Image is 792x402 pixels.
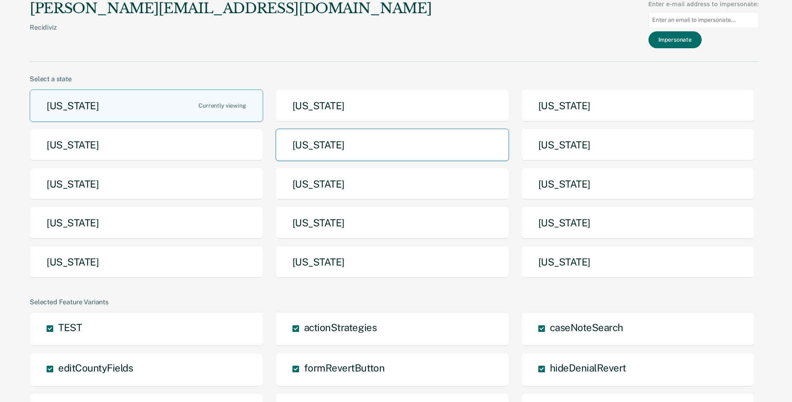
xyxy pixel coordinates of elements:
button: Impersonate [648,31,702,48]
button: [US_STATE] [30,207,263,239]
button: [US_STATE] [521,129,755,161]
button: [US_STATE] [30,168,263,200]
button: [US_STATE] [30,246,263,278]
button: [US_STATE] [521,168,755,200]
button: [US_STATE] [521,89,755,122]
button: [US_STATE] [276,89,509,122]
span: TEST [58,322,82,333]
button: [US_STATE] [276,129,509,161]
span: actionStrategies [304,322,377,333]
button: [US_STATE] [276,246,509,278]
div: Recidiviz [30,24,431,45]
div: Select a state [30,75,759,83]
button: [US_STATE] [30,129,263,161]
button: [US_STATE] [30,89,263,122]
span: caseNoteSearch [550,322,623,333]
span: formRevertButton [304,362,384,374]
button: [US_STATE] [276,207,509,239]
div: Selected Feature Variants [30,298,759,306]
input: Enter an email to impersonate... [648,12,759,28]
span: editCountyFields [58,362,133,374]
button: [US_STATE] [521,246,755,278]
span: hideDenialRevert [550,362,626,374]
button: [US_STATE] [276,168,509,200]
button: [US_STATE] [521,207,755,239]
